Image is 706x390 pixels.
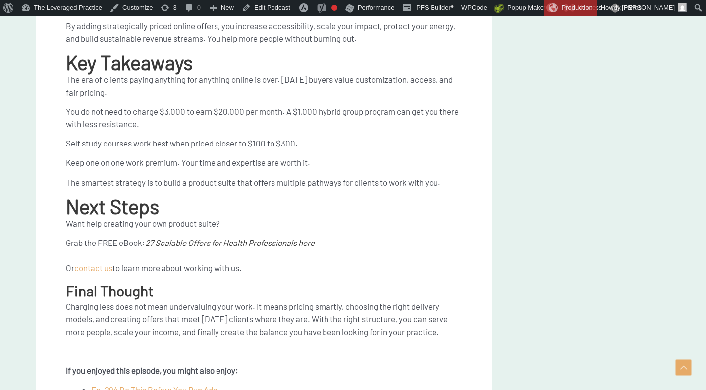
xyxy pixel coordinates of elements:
span: You do not need to charge $3,000 to earn $20,000 per month. A $1,000 hybrid group program can get... [66,106,459,129]
span: The era of clients paying anything for anything online is over. [DATE] buyers value customization... [66,74,453,97]
div: Focus keyphrase not set [331,5,337,11]
span: Want help creating your own product suite? [66,218,220,228]
b: Final Thought [66,282,154,299]
a: 27 Scalable Offers for Health Professionals here [145,238,315,247]
span: Self study courses work best when priced closer to $100 to $300. [66,138,298,148]
strong: If you enjoyed this episode, you might also enjoy: [66,365,238,375]
a: contact us [74,263,112,273]
span: By adding strategically priced online offers, you increase accessibility, scale your impact, prot... [66,21,455,44]
span: The smartest strategy is to build a product suite that offers multiple pathways for clients to wo... [66,177,440,187]
span: Charging less does not mean undervaluing your work. It means pricing smartly, choosing the right ... [66,301,448,337]
b: Key Takeaways [66,50,193,74]
span: • [451,2,454,12]
span: to learn more about working with us. [112,263,242,273]
span: Or [66,263,74,273]
b: Next Steps [66,195,159,218]
span: Keep one on one work premium. Your time and expertise are worth it. [66,157,310,167]
span: Grab the FREE eBook: [66,238,145,247]
span: [PERSON_NAME] [622,4,675,11]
